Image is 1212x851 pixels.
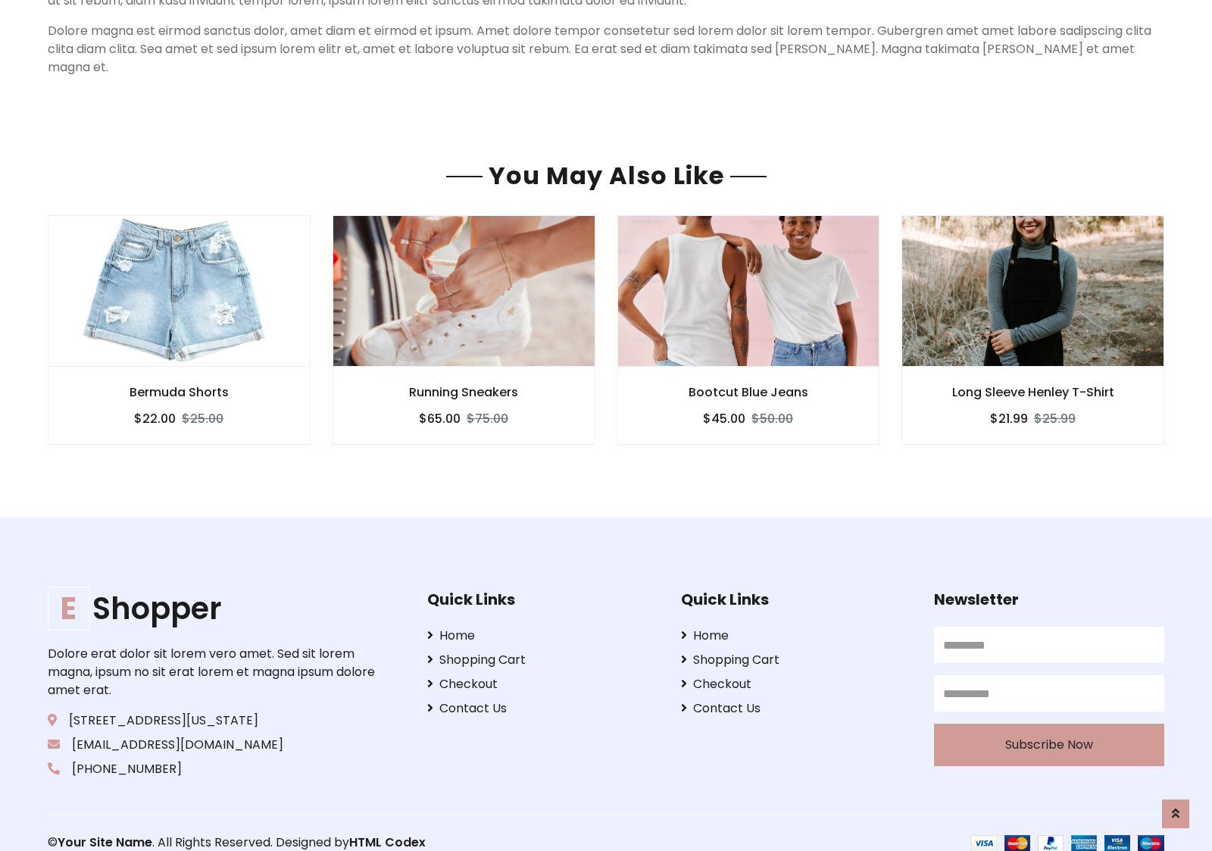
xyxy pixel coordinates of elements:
a: Checkout [681,675,911,693]
a: Contact Us [681,699,911,718]
p: [PHONE_NUMBER] [48,760,380,778]
a: Home [427,627,658,645]
h6: $21.99 [990,411,1028,426]
del: $75.00 [467,410,508,427]
a: Checkout [427,675,658,693]
a: Shopping Cart [427,651,658,669]
h6: $22.00 [134,411,176,426]
del: $50.00 [751,410,793,427]
h5: Quick Links [427,590,658,609]
h6: Bermuda Shorts [48,385,310,399]
h6: Running Sneakers [333,385,595,399]
a: EShopper [48,590,380,627]
a: Bootcut Blue Jeans $45.00$50.00 [617,215,880,445]
span: You May Also Like [483,158,730,192]
p: [STREET_ADDRESS][US_STATE] [48,712,380,730]
span: E [48,587,89,630]
a: Shopping Cart [681,651,911,669]
p: Dolore magna est eirmod sanctus dolor, amet diam et eirmod et ipsum. Amet dolore tempor consetetu... [48,22,1164,77]
a: Long Sleeve Henley T-Shirt $21.99$25.99 [901,215,1164,445]
h6: Bootcut Blue Jeans [618,385,879,399]
del: $25.00 [182,410,223,427]
h5: Quick Links [681,590,911,609]
a: Bermuda Shorts $22.00$25.00 [48,215,311,445]
a: Running Sneakers $65.00$75.00 [333,215,595,445]
button: Subscribe Now [934,724,1164,766]
p: Dolore erat dolor sit lorem vero amet. Sed sit lorem magna, ipsum no sit erat lorem et magna ipsu... [48,645,380,699]
a: HTML Codex [349,834,426,851]
a: Your Site Name [58,834,152,851]
h5: Newsletter [934,590,1164,609]
h6: $65.00 [419,411,461,426]
p: [EMAIL_ADDRESS][DOMAIN_NAME] [48,736,380,754]
a: Contact Us [427,699,658,718]
h1: Shopper [48,590,380,627]
a: Home [681,627,911,645]
h6: Long Sleeve Henley T-Shirt [902,385,1164,399]
h6: $45.00 [703,411,745,426]
del: $25.99 [1034,410,1076,427]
